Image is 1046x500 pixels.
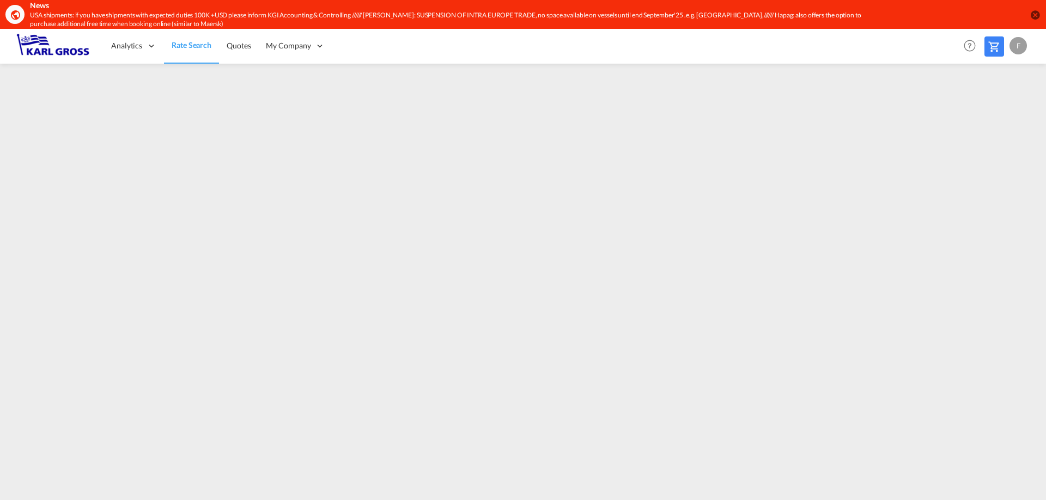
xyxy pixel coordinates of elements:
[164,28,219,64] a: Rate Search
[111,40,142,51] span: Analytics
[30,11,885,29] div: USA shipments: if you have shipments with expected duties 100K +USD please inform KGI Accounting ...
[16,34,90,58] img: 3269c73066d711f095e541db4db89301.png
[172,40,211,50] span: Rate Search
[960,36,984,56] div: Help
[258,28,332,64] div: My Company
[266,40,311,51] span: My Company
[960,36,979,55] span: Help
[219,28,258,64] a: Quotes
[104,28,164,64] div: Analytics
[227,41,251,50] span: Quotes
[1009,37,1027,54] div: F
[10,9,21,20] md-icon: icon-earth
[1030,9,1041,20] button: icon-close-circle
